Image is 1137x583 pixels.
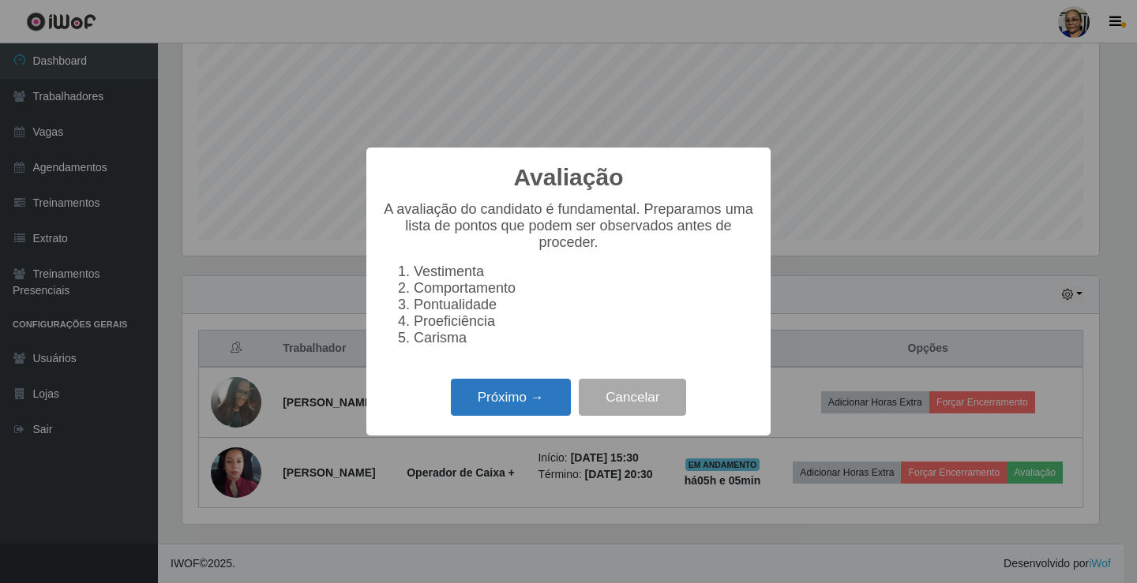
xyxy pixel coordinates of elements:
[414,313,755,330] li: Proeficiência
[414,330,755,346] li: Carisma
[514,163,624,192] h2: Avaliação
[414,263,755,280] li: Vestimenta
[451,379,571,416] button: Próximo →
[414,297,755,313] li: Pontualidade
[579,379,686,416] button: Cancelar
[414,280,755,297] li: Comportamento
[382,201,755,251] p: A avaliação do candidato é fundamental. Preparamos uma lista de pontos que podem ser observados a...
